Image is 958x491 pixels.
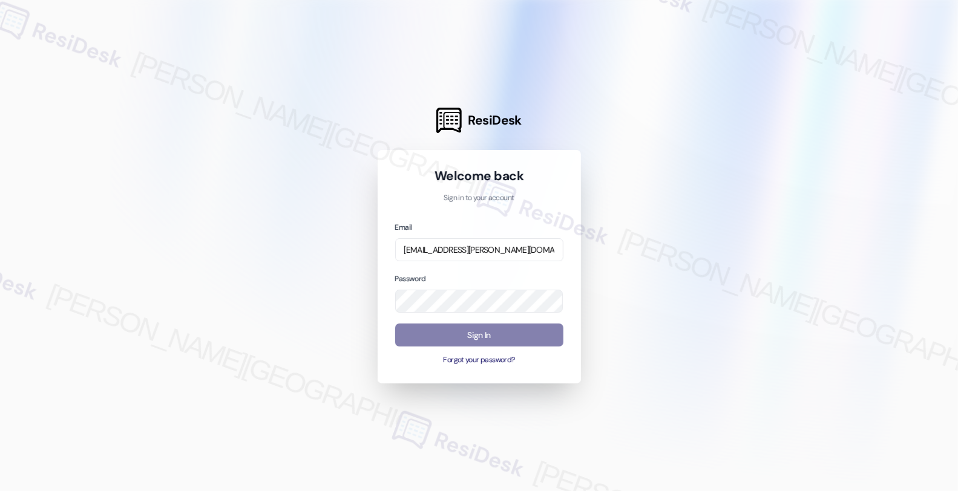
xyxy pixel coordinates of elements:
button: Sign In [395,324,563,347]
h1: Welcome back [395,167,563,184]
label: Password [395,274,426,284]
input: name@example.com [395,238,563,262]
img: ResiDesk Logo [436,108,462,133]
span: ResiDesk [468,112,522,129]
button: Forgot your password? [395,355,563,366]
label: Email [395,223,412,232]
p: Sign in to your account [395,193,563,204]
